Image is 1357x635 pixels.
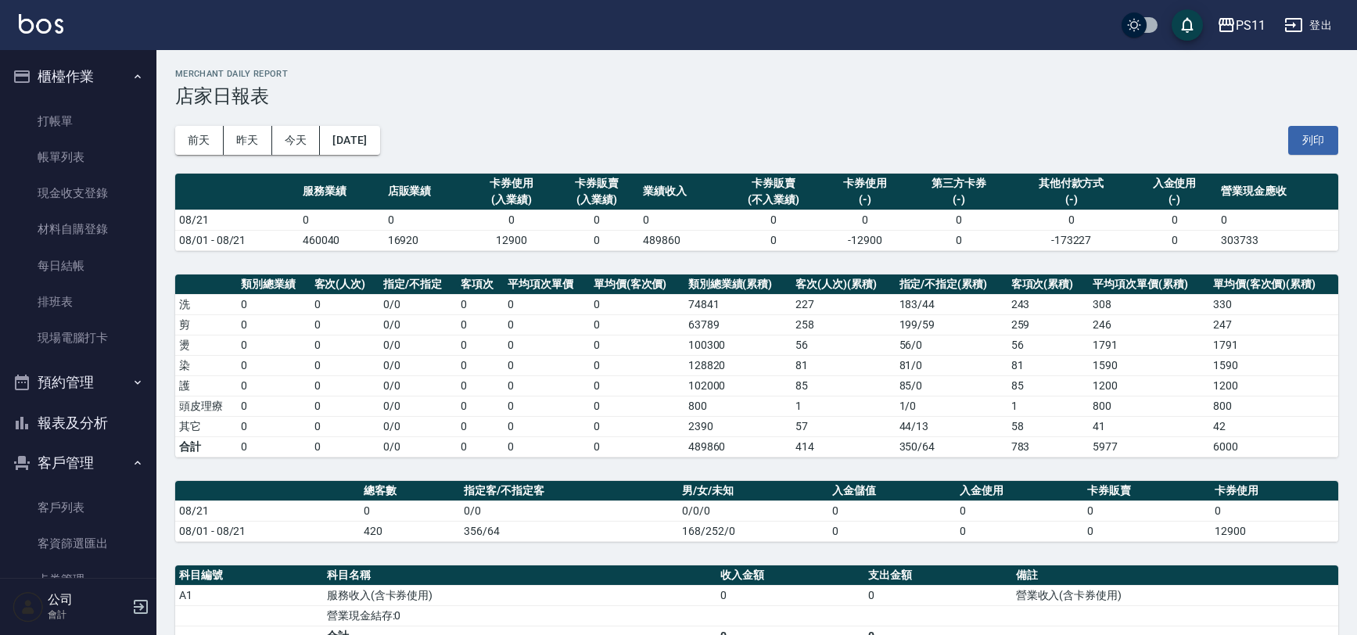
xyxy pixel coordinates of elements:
[311,375,379,396] td: 0
[48,592,127,608] h5: 公司
[237,314,310,335] td: 0
[379,314,457,335] td: 0 / 0
[1089,274,1209,295] th: 平均項次單價(累積)
[299,174,384,210] th: 服務業績
[684,375,792,396] td: 102000
[1089,335,1209,355] td: 1791
[792,335,896,355] td: 56
[175,521,360,541] td: 08/01 - 08/21
[590,355,684,375] td: 0
[1278,11,1338,40] button: 登出
[864,585,1012,605] td: 0
[1083,500,1211,521] td: 0
[468,210,554,230] td: 0
[6,211,150,247] a: 材料自購登錄
[224,126,272,155] button: 昨天
[1014,175,1128,192] div: 其他付款方式
[457,396,504,416] td: 0
[956,481,1083,501] th: 入金使用
[1132,210,1217,230] td: 0
[504,274,589,295] th: 平均項次單價
[558,175,635,192] div: 卡券販賣
[6,284,150,320] a: 排班表
[1209,274,1338,295] th: 單均價(客次價)(累積)
[1217,174,1338,210] th: 營業現金應收
[175,174,1338,251] table: a dense table
[272,126,321,155] button: 今天
[716,565,864,586] th: 收入金額
[360,481,460,501] th: 總客數
[1007,274,1090,295] th: 客項次(累積)
[1012,565,1338,586] th: 備註
[1209,416,1338,436] td: 42
[175,126,224,155] button: 前天
[175,335,237,355] td: 燙
[1288,126,1338,155] button: 列印
[1011,230,1132,250] td: -173227
[360,500,460,521] td: 0
[826,192,903,208] div: (-)
[1136,175,1213,192] div: 入金使用
[896,375,1007,396] td: 85 / 0
[907,230,1011,250] td: 0
[175,274,1338,457] table: a dense table
[237,274,310,295] th: 類別總業績
[457,436,504,457] td: 0
[678,481,828,501] th: 男/女/未知
[1089,416,1209,436] td: 41
[590,335,684,355] td: 0
[504,314,589,335] td: 0
[323,605,716,626] td: 營業現金結存:0
[1012,585,1338,605] td: 營業收入(含卡券使用)
[504,375,589,396] td: 0
[684,396,792,416] td: 800
[1007,355,1090,375] td: 81
[554,230,639,250] td: 0
[728,175,818,192] div: 卡券販賣
[379,294,457,314] td: 0 / 0
[684,335,792,355] td: 100300
[379,335,457,355] td: 0 / 0
[1209,396,1338,416] td: 800
[237,335,310,355] td: 0
[460,481,678,501] th: 指定客/不指定客
[460,500,678,521] td: 0/0
[175,565,323,586] th: 科目編號
[175,210,299,230] td: 08/21
[792,274,896,295] th: 客次(人次)(累積)
[822,210,907,230] td: 0
[237,375,310,396] td: 0
[590,416,684,436] td: 0
[472,192,550,208] div: (入業績)
[468,230,554,250] td: 12900
[323,565,716,586] th: 科目名稱
[504,294,589,314] td: 0
[504,335,589,355] td: 0
[792,396,896,416] td: 1
[684,274,792,295] th: 類別總業績(累積)
[896,396,1007,416] td: 1 / 0
[792,436,896,457] td: 414
[907,210,1011,230] td: 0
[828,500,956,521] td: 0
[6,403,150,443] button: 報表及分析
[175,69,1338,79] h2: Merchant Daily Report
[457,416,504,436] td: 0
[896,274,1007,295] th: 指定/不指定(累積)
[1014,192,1128,208] div: (-)
[6,175,150,211] a: 現金收支登錄
[311,355,379,375] td: 0
[1132,230,1217,250] td: 0
[1089,314,1209,335] td: 246
[792,355,896,375] td: 81
[1209,335,1338,355] td: 1791
[1211,500,1338,521] td: 0
[590,375,684,396] td: 0
[684,436,792,457] td: 489860
[299,210,384,230] td: 0
[504,416,589,436] td: 0
[311,335,379,355] td: 0
[237,355,310,375] td: 0
[792,314,896,335] td: 258
[639,174,724,210] th: 業績收入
